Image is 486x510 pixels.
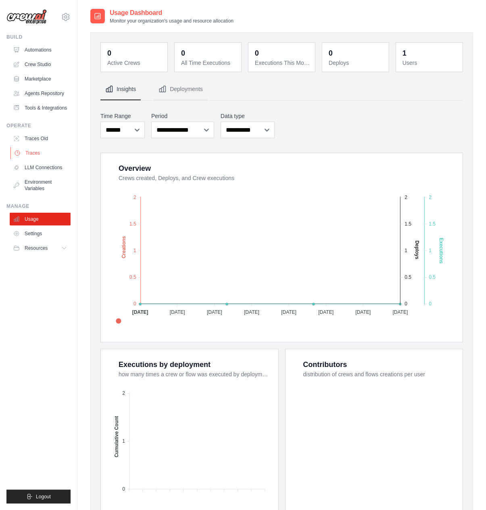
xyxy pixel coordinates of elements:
div: 0 [181,48,185,59]
a: Marketplace [10,73,71,85]
tspan: 1.5 [429,221,436,227]
text: Executions [439,238,444,264]
tspan: 2 [405,195,408,200]
text: Cumulative Count [114,416,119,458]
tspan: [DATE] [356,309,371,315]
tspan: [DATE] [170,309,185,315]
tspan: 1.5 [129,221,136,227]
dt: distribution of crews and flows creations per user [303,370,453,378]
nav: Tabs [100,79,463,100]
tspan: 2 [429,195,432,200]
div: Contributors [303,359,347,370]
label: Time Range [100,112,145,120]
a: Usage [10,213,71,226]
a: Environment Variables [10,176,71,195]
text: Creations [121,236,127,259]
dt: Executions This Month [255,59,310,67]
div: 0 [329,48,333,59]
tspan: 1 [429,248,432,253]
tspan: 0.5 [405,275,412,280]
p: Monitor your organization's usage and resource allocation [110,18,234,24]
tspan: 2 [133,195,136,200]
label: Period [151,112,214,120]
div: 0 [107,48,111,59]
button: Logout [6,490,71,504]
tspan: 0 [122,486,125,492]
tspan: 0 [405,301,408,307]
a: Tools & Integrations [10,102,71,114]
label: Data type [221,112,275,120]
tspan: 2 [122,391,125,396]
tspan: [DATE] [244,309,259,315]
a: Traces [10,147,71,160]
tspan: [DATE] [393,309,408,315]
span: Logout [36,493,51,500]
tspan: [DATE] [132,309,148,315]
img: Logo [6,9,47,25]
dt: how many times a crew or flow was executed by deployment [119,370,269,378]
tspan: 0.5 [429,275,436,280]
div: Build [6,34,71,40]
dt: Crews created, Deploys, and Crew executions [119,174,453,182]
tspan: 0.5 [129,275,136,280]
dt: Active Crews [107,59,163,67]
div: Executions by deployment [119,359,211,370]
tspan: 0 [429,301,432,307]
div: Operate [6,122,71,129]
div: 0 [255,48,259,59]
h2: Usage Dashboard [110,8,234,18]
a: Agents Repository [10,87,71,100]
a: Automations [10,44,71,56]
a: LLM Connections [10,161,71,174]
tspan: [DATE] [318,309,334,315]
text: Deploys [415,240,420,259]
button: Insights [100,79,141,100]
a: Settings [10,227,71,240]
dt: All Time Executions [181,59,236,67]
tspan: 1.5 [405,221,412,227]
tspan: 1 [405,248,408,253]
tspan: 1 [133,248,136,253]
tspan: 0 [133,301,136,307]
tspan: [DATE] [281,309,296,315]
div: Manage [6,203,71,209]
span: Resources [25,245,48,251]
button: Resources [10,242,71,255]
dt: Deploys [329,59,384,67]
div: 1 [403,48,407,59]
div: Overview [119,163,151,174]
tspan: [DATE] [207,309,222,315]
button: Deployments [154,79,208,100]
a: Crew Studio [10,58,71,71]
tspan: 1 [122,439,125,444]
a: Traces Old [10,132,71,145]
dt: Users [403,59,458,67]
